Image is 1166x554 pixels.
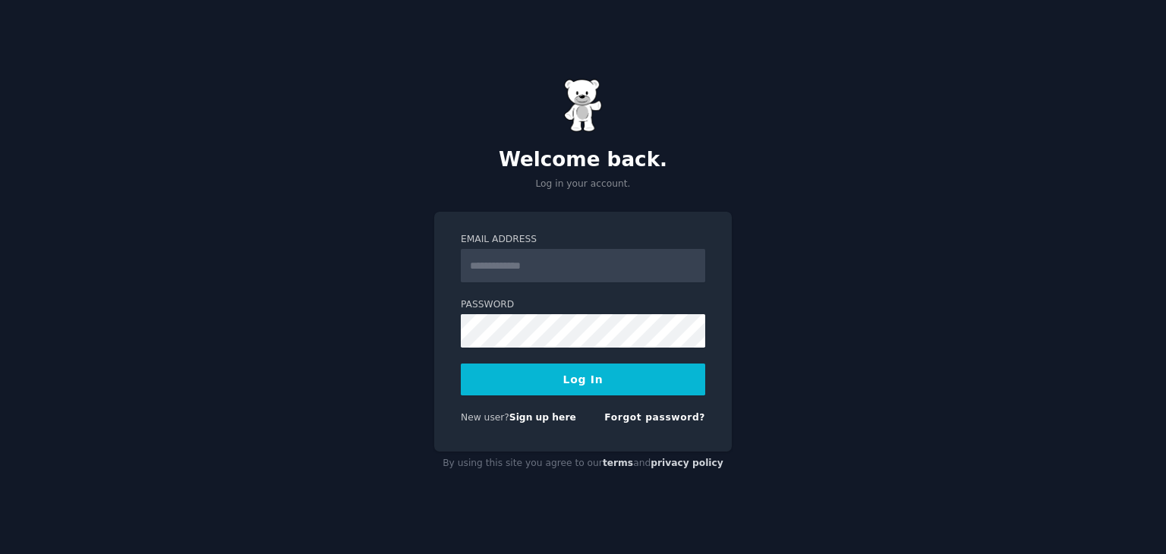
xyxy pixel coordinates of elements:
[461,298,705,312] label: Password
[604,412,705,423] a: Forgot password?
[564,79,602,132] img: Gummy Bear
[434,148,732,172] h2: Welcome back.
[603,458,633,468] a: terms
[434,452,732,476] div: By using this site you agree to our and
[509,412,576,423] a: Sign up here
[461,412,509,423] span: New user?
[461,364,705,395] button: Log In
[434,178,732,191] p: Log in your account.
[461,233,705,247] label: Email Address
[651,458,723,468] a: privacy policy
